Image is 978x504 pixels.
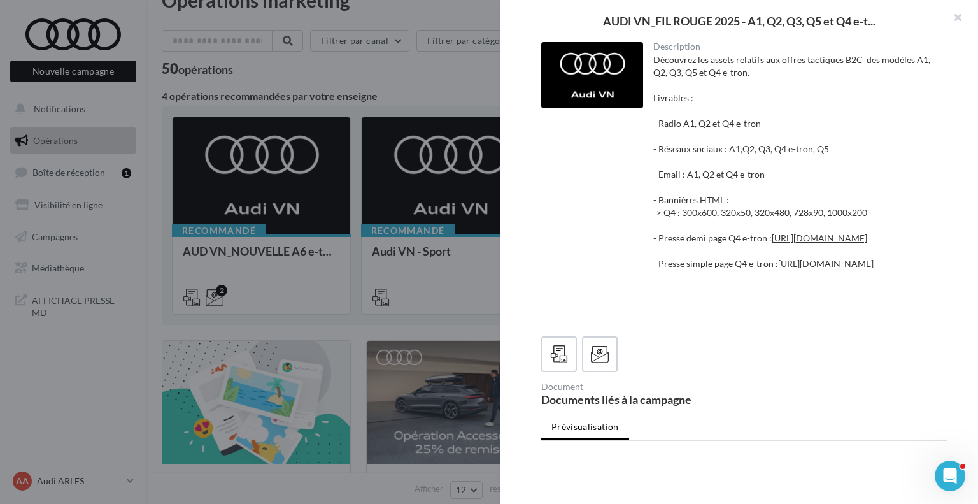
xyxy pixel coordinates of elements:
div: Découvrez les assets relatifs aux offres tactiques B2C des modèles A1, Q2, Q3, Q5 et Q4 e-tron. L... [653,54,938,321]
iframe: Intercom live chat [935,461,965,491]
div: Document [541,382,739,391]
div: Documents liés à la campagne [541,394,739,405]
span: AUDI VN_FIL ROUGE 2025 - A1, Q2, Q3, Q5 et Q4 e-t... [603,15,875,27]
div: Description [653,42,938,51]
a: [URL][DOMAIN_NAME] [772,233,867,243]
a: [URL][DOMAIN_NAME] [778,258,874,269]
